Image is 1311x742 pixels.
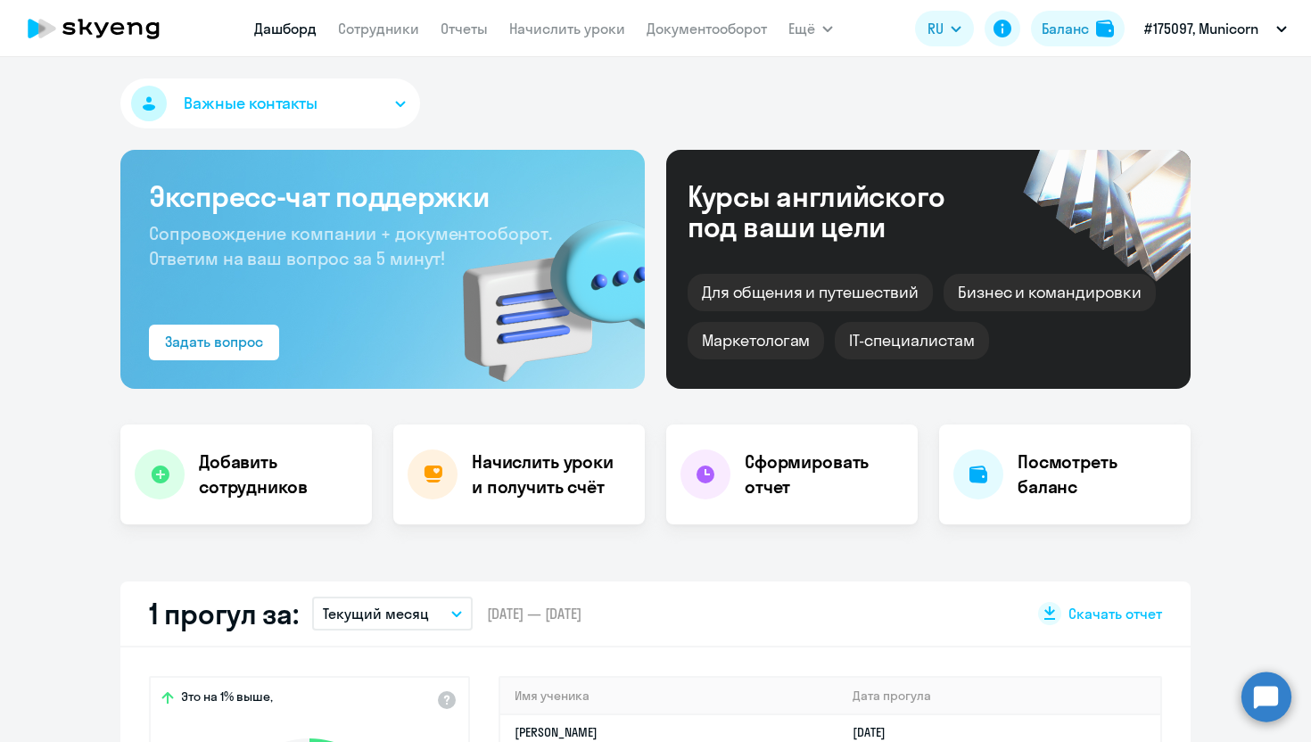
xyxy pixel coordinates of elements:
[838,678,1160,714] th: Дата прогула
[1031,11,1125,46] button: Балансbalance
[437,188,645,389] img: bg-img
[120,78,420,128] button: Важные контакты
[184,92,317,115] span: Важные контакты
[1042,18,1089,39] div: Баланс
[835,322,988,359] div: IT-специалистам
[853,724,900,740] a: [DATE]
[509,20,625,37] a: Начислить уроки
[1096,20,1114,37] img: balance
[254,20,317,37] a: Дашборд
[149,222,552,269] span: Сопровождение компании + документооборот. Ответим на ваш вопрос за 5 минут!
[688,181,993,242] div: Курсы английского под ваши цели
[149,178,616,214] h3: Экспресс-чат поддержки
[149,596,298,631] h2: 1 прогул за:
[788,11,833,46] button: Ещё
[323,603,429,624] p: Текущий месяц
[181,688,273,710] span: Это на 1% выше,
[149,325,279,360] button: Задать вопрос
[312,597,473,631] button: Текущий месяц
[915,11,974,46] button: RU
[688,274,933,311] div: Для общения и путешествий
[788,18,815,39] span: Ещё
[688,322,824,359] div: Маркетологам
[165,331,263,352] div: Задать вопрос
[944,274,1156,311] div: Бизнес и командировки
[338,20,419,37] a: Сотрудники
[928,18,944,39] span: RU
[199,449,358,499] h4: Добавить сотрудников
[472,449,627,499] h4: Начислить уроки и получить счёт
[515,724,598,740] a: [PERSON_NAME]
[647,20,767,37] a: Документооборот
[500,678,838,714] th: Имя ученика
[1018,449,1176,499] h4: Посмотреть баланс
[1144,18,1258,39] p: #175097, Municorn
[1068,604,1162,623] span: Скачать отчет
[441,20,488,37] a: Отчеты
[745,449,903,499] h4: Сформировать отчет
[1135,7,1296,50] button: #175097, Municorn
[487,604,581,623] span: [DATE] — [DATE]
